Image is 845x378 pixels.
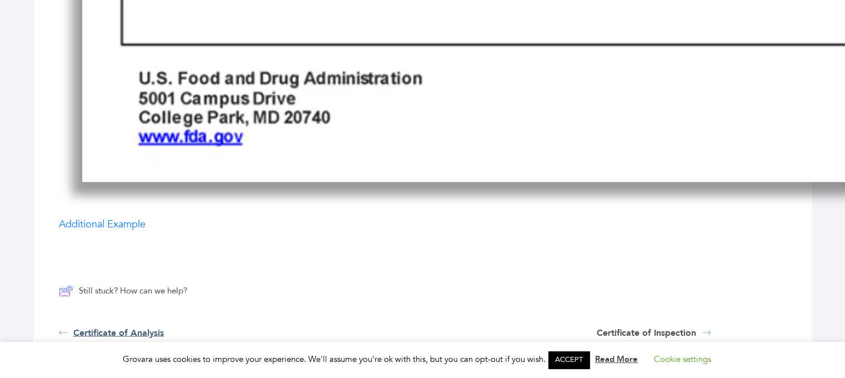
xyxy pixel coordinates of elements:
a: Read More [595,354,638,365]
a: Still stuck? How can we help? [59,283,187,298]
a: Cookie settings [654,354,711,365]
a: ACCEPT [548,351,589,369]
span: Grovara uses cookies to improve your experience. We'll assume you're ok with this, but you can op... [123,354,722,365]
a: Additional Example [59,217,146,231]
a: Certificate of Analysis [59,326,586,339]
